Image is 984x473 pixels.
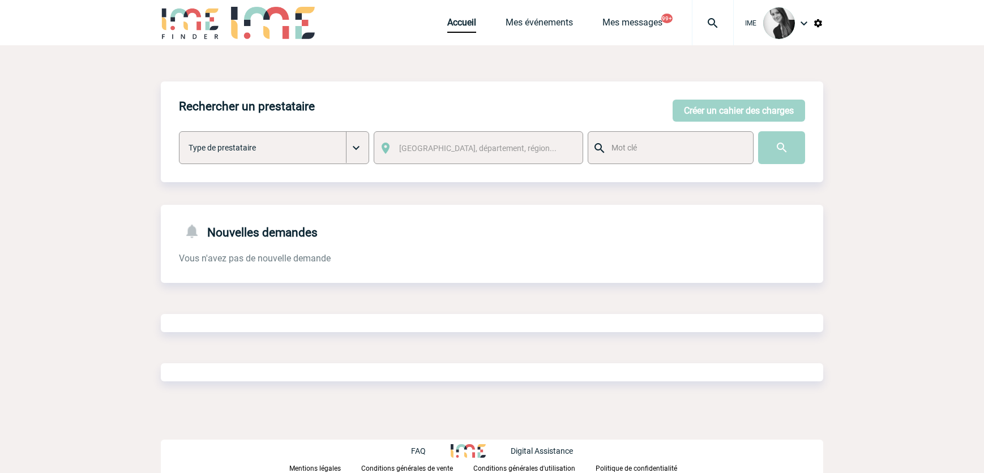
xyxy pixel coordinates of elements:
[763,7,795,39] img: 101050-0.jpg
[289,462,361,473] a: Mentions légales
[399,144,557,153] span: [GEOGRAPHIC_DATA], département, région...
[361,465,453,472] p: Conditions générales de vente
[361,462,473,473] a: Conditions générales de vente
[473,462,596,473] a: Conditions générales d'utilisation
[758,131,805,164] input: Submit
[183,223,207,239] img: notifications-24-px-g.png
[179,253,331,264] span: Vous n'avez pas de nouvelle demande
[179,223,318,239] h4: Nouvelles demandes
[411,446,426,455] p: FAQ
[609,140,743,155] input: Mot clé
[745,19,756,27] span: IME
[179,100,315,113] h4: Rechercher un prestataire
[596,462,695,473] a: Politique de confidentialité
[447,17,476,33] a: Accueil
[473,465,575,472] p: Conditions générales d'utilisation
[596,465,677,472] p: Politique de confidentialité
[602,17,662,33] a: Mes messages
[506,17,573,33] a: Mes événements
[511,446,573,455] p: Digital Assistance
[451,444,486,458] img: http://www.idealmeetingsevents.fr/
[289,465,341,472] p: Mentions légales
[161,7,220,39] img: IME-Finder
[661,14,673,23] button: 99+
[411,445,451,455] a: FAQ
